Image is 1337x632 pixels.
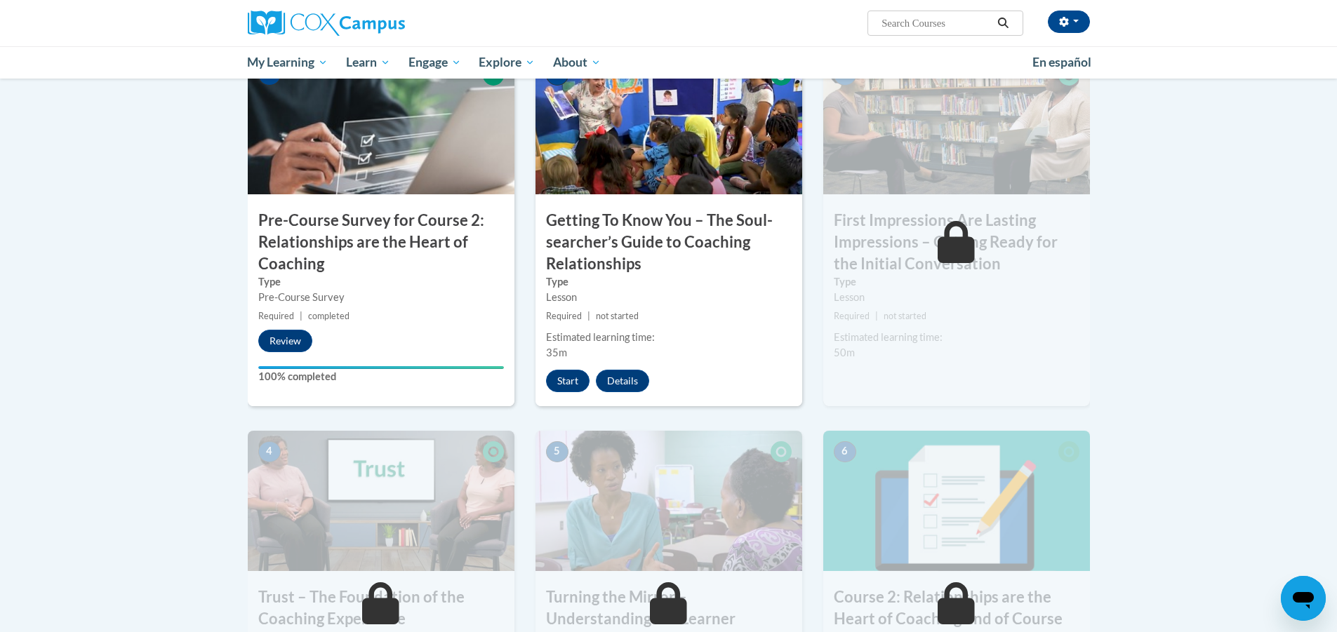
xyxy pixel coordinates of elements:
[834,441,856,462] span: 6
[834,274,1079,290] label: Type
[546,330,792,345] div: Estimated learning time:
[399,46,470,79] a: Engage
[546,274,792,290] label: Type
[834,330,1079,345] div: Estimated learning time:
[239,46,338,79] a: My Learning
[536,210,802,274] h3: Getting To Know You – The Soul-searcher’s Guide to Coaching Relationships
[553,54,601,71] span: About
[408,54,461,71] span: Engage
[834,290,1079,305] div: Lesson
[258,330,312,352] button: Review
[544,46,610,79] a: About
[248,11,405,36] img: Cox Campus
[258,366,504,369] div: Your progress
[596,370,649,392] button: Details
[337,46,399,79] a: Learn
[1032,55,1091,69] span: En español
[1281,576,1326,621] iframe: Button to launch messaging window
[300,311,302,321] span: |
[248,210,514,274] h3: Pre-Course Survey for Course 2: Relationships are the Heart of Coaching
[875,311,878,321] span: |
[227,46,1111,79] div: Main menu
[992,15,1013,32] button: Search
[247,54,328,71] span: My Learning
[470,46,544,79] a: Explore
[596,311,639,321] span: not started
[308,311,350,321] span: completed
[546,311,582,321] span: Required
[258,369,504,384] label: 100% completed
[884,311,926,321] span: not started
[587,311,590,321] span: |
[536,586,802,630] h3: Turning the Mirror – Understanding the Learner
[880,15,992,32] input: Search Courses
[536,431,802,571] img: Course Image
[546,290,792,305] div: Lesson
[823,210,1090,274] h3: First Impressions Are Lasting Impressions – Getting Ready for the Initial Conversation
[546,441,568,462] span: 5
[346,54,390,71] span: Learn
[1023,48,1100,77] a: En español
[546,370,590,392] button: Start
[248,431,514,571] img: Course Image
[823,431,1090,571] img: Course Image
[258,441,281,462] span: 4
[258,290,504,305] div: Pre-Course Survey
[834,347,855,358] span: 50m
[258,311,294,321] span: Required
[536,54,802,194] img: Course Image
[823,54,1090,194] img: Course Image
[834,311,870,321] span: Required
[479,54,535,71] span: Explore
[1048,11,1090,33] button: Account Settings
[248,11,514,36] a: Cox Campus
[546,347,567,358] span: 35m
[248,54,514,194] img: Course Image
[248,586,514,630] h3: Trust – The Foundation of the Coaching Experience
[258,274,504,290] label: Type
